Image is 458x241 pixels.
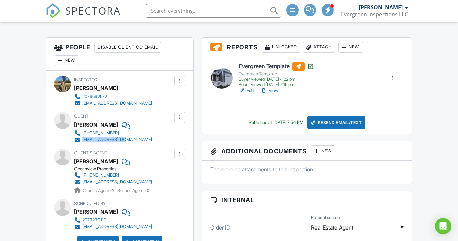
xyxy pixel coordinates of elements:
img: The Best Home Inspection Software - Spectora [46,3,61,18]
span: Seller's Agent - [117,188,149,193]
div: Published at [DATE] 7:54 PM [249,120,303,125]
span: Inspector [74,77,97,82]
h3: People [46,38,193,71]
div: [PERSON_NAME] [74,207,118,217]
div: New [54,55,79,66]
div: 2079290110 [82,217,106,223]
h3: Additional Documents [202,141,412,161]
div: Evergreen Inspections LLC [341,11,408,18]
a: [EMAIL_ADDRESS][DOMAIN_NAME] [74,136,152,143]
div: [EMAIL_ADDRESS][DOMAIN_NAME] [82,137,152,142]
h3: Internal [202,191,412,209]
div: Agent viewed [DATE] 7:16 pm [239,82,314,87]
a: [PERSON_NAME] [74,156,118,166]
div: New [338,42,363,53]
label: Referral source [311,215,340,221]
input: Search everything... [146,4,281,18]
div: [EMAIL_ADDRESS][DOMAIN_NAME] [82,179,152,185]
label: Order ID [210,224,230,231]
a: 2076562572 [74,93,152,100]
strong: 0 [147,188,149,193]
div: 2076562572 [82,94,107,99]
div: Disable Client CC Email [94,42,161,53]
a: [PHONE_NUMBER] [74,172,152,179]
span: Client's Agent - [83,188,115,193]
a: [EMAIL_ADDRESS][DOMAIN_NAME] [74,100,152,107]
a: SPECTORA [46,9,121,23]
a: Evergreen Template Evergreen Template Buyer viewed [DATE] 4:22 pm Agent viewed [DATE] 7:16 pm [239,62,314,88]
div: [PERSON_NAME] [74,83,118,93]
h6: Evergreen Template [239,62,314,71]
a: Edit [239,87,254,94]
div: [PERSON_NAME] [359,4,403,11]
div: Oceanview Properties [74,166,157,172]
p: There are no attachments to this inspection. [210,166,404,173]
div: Attach [303,42,335,53]
div: [EMAIL_ADDRESS][DOMAIN_NAME] [82,101,152,106]
div: [PERSON_NAME] [74,119,118,130]
div: Unlocked [262,42,300,53]
strong: 1 [112,188,114,193]
span: Client [74,114,89,119]
div: New [311,145,335,156]
a: View [261,87,278,94]
div: [PHONE_NUMBER] [82,130,119,136]
div: Evergreen Template [239,71,314,77]
span: SPECTORA [65,3,121,18]
div: Open Intercom Messenger [435,218,451,234]
div: [EMAIL_ADDRESS][DOMAIN_NAME] [82,224,152,230]
div: Resend Email/Text [307,116,366,129]
h3: Reports [202,38,412,57]
div: [PHONE_NUMBER] [82,172,119,178]
a: [EMAIL_ADDRESS][DOMAIN_NAME] [74,223,152,230]
span: Scheduled By [74,201,106,206]
a: [PHONE_NUMBER] [74,130,152,136]
a: [EMAIL_ADDRESS][DOMAIN_NAME] [74,179,152,185]
a: 2079290110 [74,217,152,223]
span: Client's Agent [74,150,107,155]
div: Buyer viewed [DATE] 4:22 pm [239,77,314,82]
